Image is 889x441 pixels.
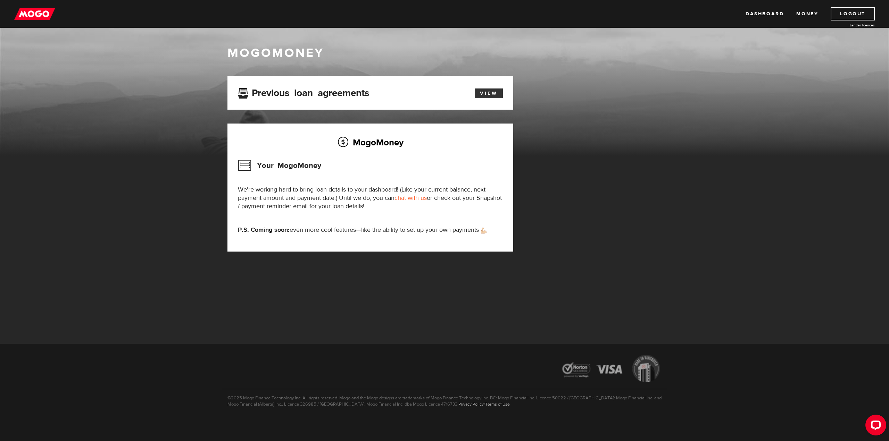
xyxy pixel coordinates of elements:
[222,389,667,407] p: ©2025 Mogo Finance Technology Inc. All rights reserved. Mogo and the Mogo designs are trademarks ...
[458,401,484,407] a: Privacy Policy
[238,186,503,211] p: We're working hard to bring loan details to your dashboard! (Like your current balance, next paym...
[860,412,889,441] iframe: LiveChat chat widget
[831,7,875,20] a: Logout
[475,88,503,98] a: View
[238,87,369,96] h3: Previous loan agreements
[485,401,510,407] a: Terms of Use
[823,23,875,28] a: Lender licences
[796,7,818,20] a: Money
[227,46,662,60] h1: MogoMoney
[238,156,321,175] h3: Your MogoMoney
[746,7,784,20] a: Dashboard
[556,350,667,389] img: legal-icons-92a2ffecb4d32d839781d1b4e4802d7b.png
[238,135,503,150] h2: MogoMoney
[481,228,487,234] img: strong arm emoji
[238,226,503,234] p: even more cool features—like the ability to set up your own payments
[14,7,55,20] img: mogo_logo-11ee424be714fa7cbb0f0f49df9e16ec.png
[238,226,290,234] strong: P.S. Coming soon:
[394,194,427,202] a: chat with us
